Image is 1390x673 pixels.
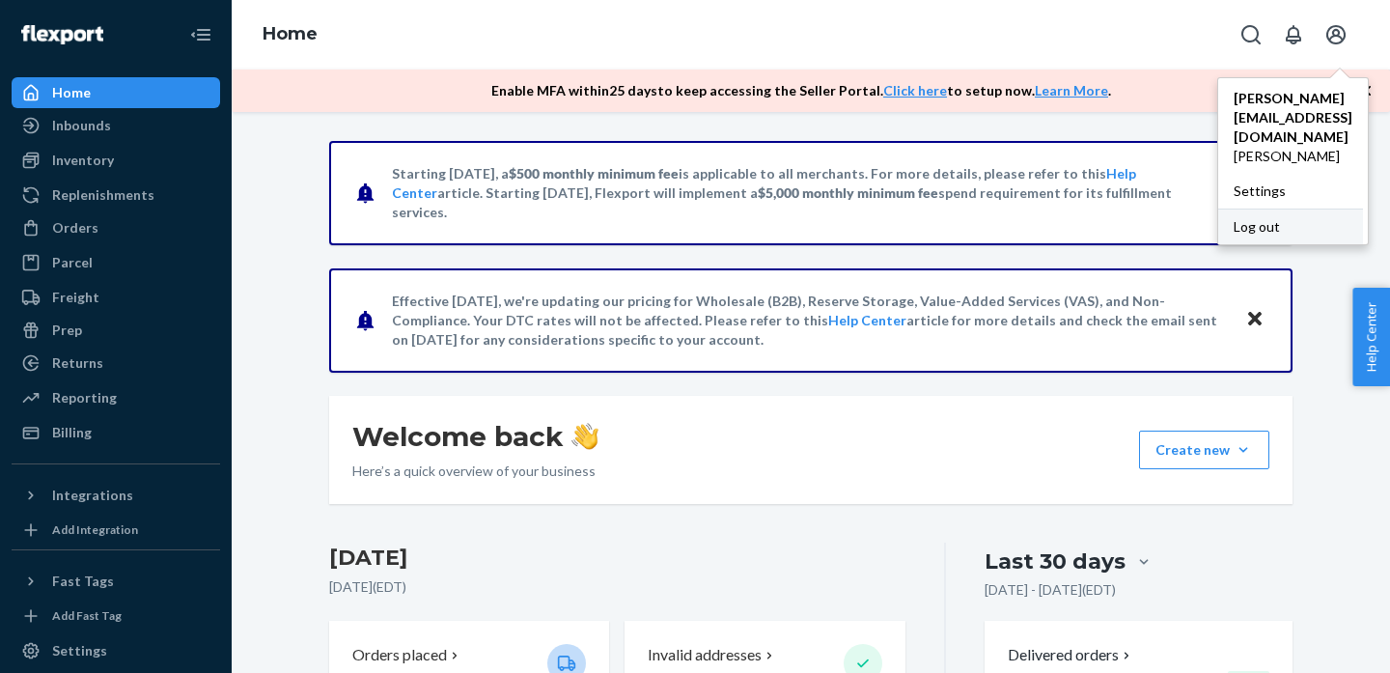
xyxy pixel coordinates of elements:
[52,253,93,272] div: Parcel
[12,77,220,108] a: Home
[52,607,122,624] div: Add Fast Tag
[12,480,220,511] button: Integrations
[52,116,111,135] div: Inbounds
[1242,306,1267,334] button: Close
[52,353,103,373] div: Returns
[52,423,92,442] div: Billing
[12,247,220,278] a: Parcel
[509,165,679,182] span: $500 monthly minimum fee
[491,81,1111,100] p: Enable MFA within 25 days to keep accessing the Seller Portal. to setup now. .
[52,572,114,591] div: Fast Tags
[12,382,220,413] a: Reporting
[571,423,598,450] img: hand-wave emoji
[12,604,220,628] a: Add Fast Tag
[12,282,220,313] a: Freight
[352,462,598,481] p: Here’s a quick overview of your business
[12,212,220,243] a: Orders
[181,15,220,54] button: Close Navigation
[1352,288,1390,386] button: Help Center
[21,25,103,44] img: Flexport logo
[758,184,938,201] span: $5,000 monthly minimum fee
[52,83,91,102] div: Home
[52,288,99,307] div: Freight
[883,82,947,98] a: Click here
[52,388,117,407] div: Reporting
[392,164,1227,222] p: Starting [DATE], a is applicable to all merchants. For more details, please refer to this article...
[52,486,133,505] div: Integrations
[12,519,220,542] a: Add Integration
[12,180,220,210] a: Replenishments
[12,635,220,666] a: Settings
[1218,209,1363,244] button: Log out
[12,348,220,379] a: Returns
[352,419,598,454] h1: Welcome back
[1035,82,1108,98] a: Learn More
[263,23,318,44] a: Home
[1234,147,1352,166] span: [PERSON_NAME]
[52,321,82,340] div: Prep
[1232,15,1270,54] button: Open Search Box
[329,577,905,597] p: [DATE] ( EDT )
[329,543,905,574] h3: [DATE]
[12,110,220,141] a: Inbounds
[828,312,906,328] a: Help Center
[52,641,107,660] div: Settings
[12,566,220,597] button: Fast Tags
[12,145,220,176] a: Inventory
[985,547,1126,576] div: Last 30 days
[1218,81,1368,174] a: [PERSON_NAME][EMAIL_ADDRESS][DOMAIN_NAME][PERSON_NAME]
[648,644,762,666] p: Invalid addresses
[1139,431,1269,469] button: Create new
[52,185,154,205] div: Replenishments
[1008,644,1134,666] button: Delivered orders
[352,644,447,666] p: Orders placed
[247,7,333,63] ol: breadcrumbs
[985,580,1116,600] p: [DATE] - [DATE] ( EDT )
[1274,15,1313,54] button: Open notifications
[52,521,138,538] div: Add Integration
[1317,15,1355,54] button: Open account menu
[52,151,114,170] div: Inventory
[52,218,98,238] div: Orders
[12,315,220,346] a: Prep
[12,417,220,448] a: Billing
[392,292,1227,350] p: Effective [DATE], we're updating our pricing for Wholesale (B2B), Reserve Storage, Value-Added Se...
[1218,174,1368,209] a: Settings
[1234,89,1352,147] span: [PERSON_NAME][EMAIL_ADDRESS][DOMAIN_NAME]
